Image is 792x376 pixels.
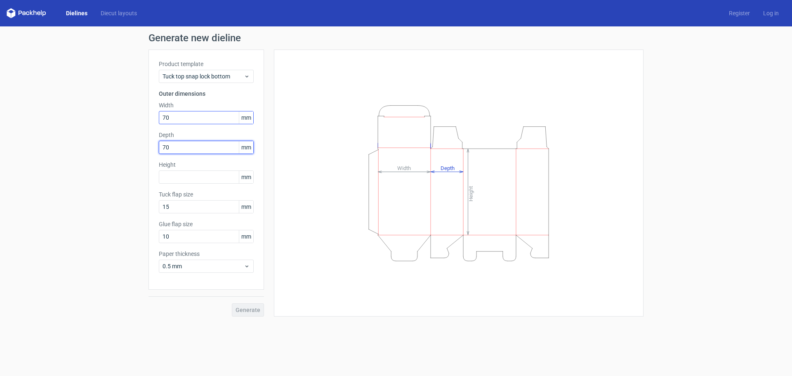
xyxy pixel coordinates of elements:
span: mm [239,111,253,124]
label: Height [159,161,254,169]
tspan: Height [468,186,474,201]
label: Paper thickness [159,250,254,258]
a: Log in [757,9,785,17]
span: Tuck top snap lock bottom [163,72,244,80]
label: Depth [159,131,254,139]
label: Width [159,101,254,109]
span: mm [239,171,253,183]
span: mm [239,141,253,154]
tspan: Depth [441,165,455,171]
span: mm [239,230,253,243]
a: Register [722,9,757,17]
span: mm [239,201,253,213]
a: Diecut layouts [94,9,144,17]
label: Product template [159,60,254,68]
span: 0.5 mm [163,262,244,270]
h1: Generate new dieline [148,33,643,43]
tspan: Width [397,165,411,171]
label: Glue flap size [159,220,254,228]
a: Dielines [59,9,94,17]
label: Tuck flap size [159,190,254,199]
h3: Outer dimensions [159,90,254,98]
